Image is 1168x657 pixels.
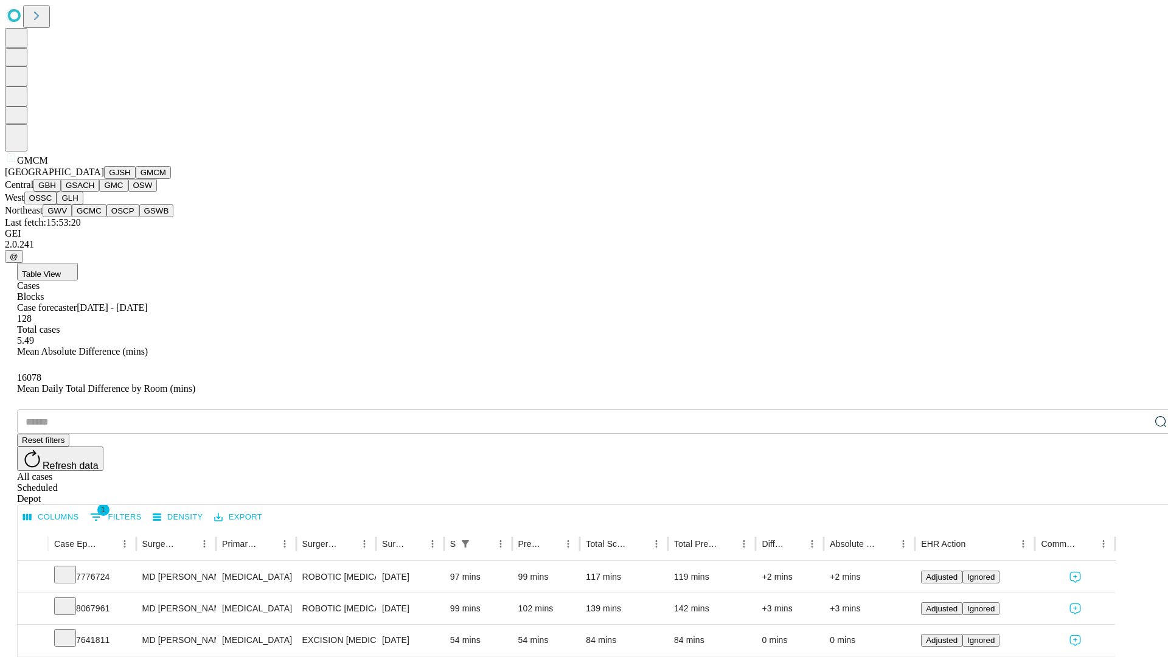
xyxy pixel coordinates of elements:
[54,561,130,593] div: 7776724
[87,507,145,527] button: Show filters
[631,535,648,552] button: Sort
[407,535,424,552] button: Sort
[762,539,785,549] div: Difference
[648,535,665,552] button: Menu
[302,625,370,656] div: EXCISION [MEDICAL_DATA] LESION EXCEPT [MEDICAL_DATA] TRUNK ETC 2.1 TO 3.0CM
[921,602,962,615] button: Adjusted
[150,508,206,527] button: Density
[17,346,148,356] span: Mean Absolute Difference (mins)
[475,535,492,552] button: Sort
[99,535,116,552] button: Sort
[5,250,23,263] button: @
[967,535,984,552] button: Sort
[830,561,909,593] div: +2 mins
[1078,535,1095,552] button: Sort
[222,593,290,624] div: [MEDICAL_DATA]
[222,539,257,549] div: Primary Service
[22,269,61,279] span: Table View
[787,535,804,552] button: Sort
[142,539,178,549] div: Surgeon Name
[77,302,147,313] span: [DATE] - [DATE]
[54,593,130,624] div: 8067961
[762,593,818,624] div: +3 mins
[830,539,877,549] div: Absolute Difference
[878,535,895,552] button: Sort
[735,535,753,552] button: Menu
[5,167,104,177] span: [GEOGRAPHIC_DATA]
[17,313,32,324] span: 128
[17,263,78,280] button: Table View
[450,625,506,656] div: 54 mins
[22,436,64,445] span: Reset filters
[128,179,158,192] button: OSW
[895,535,912,552] button: Menu
[804,535,821,552] button: Menu
[450,561,506,593] div: 97 mins
[1015,535,1032,552] button: Menu
[17,302,77,313] span: Case forecaster
[830,625,909,656] div: 0 mins
[43,204,72,217] button: GWV
[674,593,750,624] div: 142 mins
[33,179,61,192] button: GBH
[196,535,213,552] button: Menu
[762,625,818,656] div: 0 mins
[926,636,958,645] span: Adjusted
[560,535,577,552] button: Menu
[962,602,999,615] button: Ignored
[106,204,139,217] button: OSCP
[674,539,718,549] div: Total Predicted Duration
[382,539,406,549] div: Surgery Date
[424,535,441,552] button: Menu
[457,535,474,552] div: 1 active filter
[967,636,995,645] span: Ignored
[276,535,293,552] button: Menu
[921,571,962,583] button: Adjusted
[382,593,438,624] div: [DATE]
[962,571,999,583] button: Ignored
[967,572,995,582] span: Ignored
[762,561,818,593] div: +2 mins
[962,634,999,647] button: Ignored
[54,625,130,656] div: 7641811
[302,593,370,624] div: ROBOTIC [MEDICAL_DATA]
[830,593,909,624] div: +3 mins
[5,192,24,203] span: West
[382,625,438,656] div: [DATE]
[24,192,57,204] button: OSSC
[99,179,128,192] button: GMC
[72,204,106,217] button: GCMC
[1095,535,1112,552] button: Menu
[518,593,574,624] div: 102 mins
[57,192,83,204] button: GLH
[17,335,34,346] span: 5.49
[17,155,48,165] span: GMCM
[674,625,750,656] div: 84 mins
[302,539,338,549] div: Surgery Name
[382,561,438,593] div: [DATE]
[17,383,195,394] span: Mean Daily Total Difference by Room (mins)
[116,535,133,552] button: Menu
[674,561,750,593] div: 119 mins
[586,593,662,624] div: 139 mins
[259,535,276,552] button: Sort
[926,604,958,613] span: Adjusted
[5,239,1163,250] div: 2.0.241
[211,508,265,527] button: Export
[1041,539,1076,549] div: Comments
[921,539,965,549] div: EHR Action
[457,535,474,552] button: Show filters
[222,625,290,656] div: [MEDICAL_DATA]
[302,561,370,593] div: ROBOTIC [MEDICAL_DATA]
[5,205,43,215] span: Northeast
[43,461,99,471] span: Refresh data
[24,599,42,620] button: Expand
[450,539,456,549] div: Scheduled In Room Duration
[17,434,69,447] button: Reset filters
[222,561,290,593] div: [MEDICAL_DATA]
[921,634,962,647] button: Adjusted
[926,572,958,582] span: Adjusted
[5,228,1163,239] div: GEI
[104,166,136,179] button: GJSH
[54,539,98,549] div: Case Epic Id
